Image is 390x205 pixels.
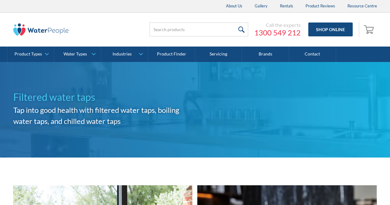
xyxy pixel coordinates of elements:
div: Water Types [64,51,87,57]
input: Search products [150,23,248,36]
a: Servicing [195,47,242,62]
a: Brands [242,47,289,62]
h1: Filtered water taps [13,90,195,105]
h2: Tap into good health with filtered water taps, boiling water taps, and chilled water taps [13,105,195,127]
img: shopping cart [364,24,376,34]
div: Industries [113,51,132,57]
a: Industries [101,47,148,62]
a: Contact [289,47,336,62]
a: Product Finder [148,47,195,62]
div: Product Types [14,51,42,57]
a: Product Types [7,47,54,62]
a: Water Types [54,47,101,62]
a: Open cart [362,22,377,37]
a: 1300 549 212 [254,28,301,37]
a: Shop Online [308,23,353,36]
div: Call the experts [254,22,301,28]
img: The Water People [13,23,69,36]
